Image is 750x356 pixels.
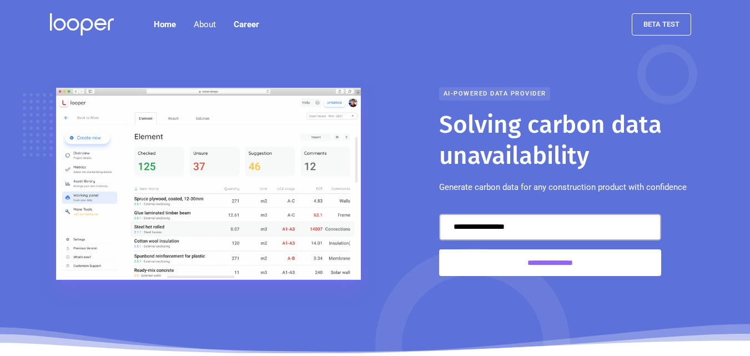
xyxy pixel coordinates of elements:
[225,13,268,36] a: Career
[632,13,691,36] a: beta test
[194,18,216,31] div: About
[145,13,185,36] a: Home
[439,214,661,276] form: Email Form
[185,13,225,36] div: About
[439,87,550,101] div: AI-powered data provider
[439,109,700,172] h1: Solving carbon data unavailability
[439,180,687,194] p: Generate carbon data for any construction product with confidence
